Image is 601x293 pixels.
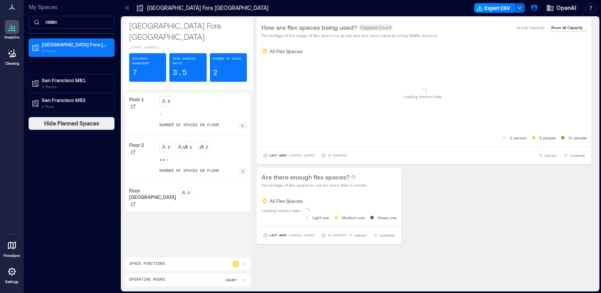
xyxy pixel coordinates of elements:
[545,153,557,158] span: EXPORT
[5,61,19,66] p: Cleaning
[262,182,366,188] p: Percentage of flex spaces in use for more than 1 minute
[242,123,244,128] p: 1
[269,48,302,54] p: All Flex Spaces
[129,96,144,102] p: Floor 1
[262,231,316,239] button: Last Week |[DATE]-[DATE]
[4,35,19,40] p: Analytics
[262,207,303,214] p: Loading metrics data ...
[342,214,365,221] p: Medium use
[262,23,357,32] p: How are flex spaces being used?
[129,261,165,267] p: Space Functions
[2,17,22,42] a: Analytics
[551,24,583,31] p: Show all Capacity
[42,83,109,90] p: 3 Floors
[129,187,176,200] p: Floor [GEOGRAPHIC_DATA]
[159,168,219,174] p: number of spaces on floor
[168,144,170,150] p: 2
[42,41,109,48] p: [GEOGRAPHIC_DATA] Fora [GEOGRAPHIC_DATA]
[190,144,192,150] p: 1
[403,93,445,100] p: Loading metrics data ...
[347,231,368,239] button: EXPORT
[516,24,545,31] p: Group Capacity
[328,153,347,158] p: 15 minutes
[262,152,316,160] button: Last Week |[DATE]-[DATE]
[132,67,137,79] p: 7
[1,236,23,260] a: Floorplans
[372,231,397,239] button: COMPARE
[213,56,242,61] p: Number of Desks
[539,135,556,141] p: 2 people
[182,144,183,150] p: /
[2,44,22,68] a: Cleaning
[129,45,247,50] p: [STREET_ADDRESS]
[173,67,187,79] p: 3.5
[213,67,218,79] p: 2
[262,172,349,182] p: Are there enough flex spaces?
[544,2,579,14] button: OpenAI
[206,144,208,150] p: 2
[328,233,347,238] p: 15 minutes
[510,135,527,141] p: 1 person
[42,97,109,103] p: San Francisco MB2
[312,214,329,221] p: Light use
[378,214,397,221] p: Heavy use
[5,280,19,284] p: Settings
[4,253,20,258] p: Floorplans
[42,48,109,54] p: 3 Floors
[29,3,114,11] p: My Spaces
[132,56,163,66] p: Assigned Headcount
[42,77,109,83] p: San Francisco MB1
[2,262,21,287] a: Settings
[562,152,587,160] button: COMPARE
[159,122,219,129] p: number of spaces on floor
[359,24,393,31] span: Capped Count
[556,4,576,12] span: OpenAI
[168,98,170,104] p: 5
[188,189,190,196] p: 0
[173,56,203,66] p: Desk-sharing ratio
[474,3,515,13] button: Export CSV
[262,32,437,39] p: Percentage of the usage of flex spaces by group size and room capacity (using Waffle sensors)
[44,120,99,127] span: Hide Planned Spaces
[129,277,165,283] p: Operating Hours
[568,135,587,141] p: 3+ people
[147,4,268,12] p: [GEOGRAPHIC_DATA] Fora [GEOGRAPHIC_DATA]
[380,233,395,238] span: COMPARE
[570,153,585,158] span: COMPARE
[42,103,109,110] p: 1 Floor
[227,278,236,282] p: 8a - 6p
[269,198,302,204] p: All Flex Spaces
[129,142,144,148] p: Floor 2
[242,169,244,173] p: 3
[355,233,367,238] span: EXPORT
[537,152,558,160] button: EXPORT
[29,117,114,130] button: Hide Planned Spaces
[129,20,247,42] p: [GEOGRAPHIC_DATA] Fora [GEOGRAPHIC_DATA]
